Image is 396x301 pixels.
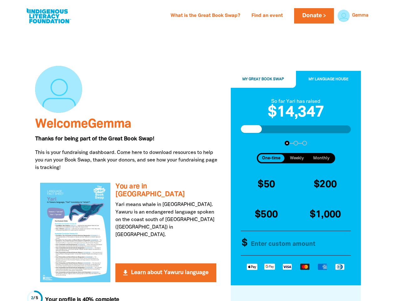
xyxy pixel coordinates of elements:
img: Visa logo [278,263,296,270]
a: What is the Great Book Swap? [167,11,244,21]
span: Welcome Gemma [35,119,131,130]
button: My Language House [296,71,361,88]
span: $200 [314,180,337,189]
span: $50 [258,180,275,189]
button: $500 [238,201,295,228]
a: Find an event [248,11,287,21]
button: $200 [297,171,354,198]
i: get_app [122,269,129,277]
button: One-time [258,154,285,162]
button: Navigate to step 1 of 3 to enter your donation amount [285,141,289,145]
div: Available payment methods [241,258,351,275]
img: You are in Yari house [40,183,111,282]
div: Donation frequency [257,153,335,163]
button: Navigate to step 2 of 3 to enter your details [293,141,298,145]
button: $1,000 [297,201,354,228]
input: Enter custom amount [245,231,353,255]
button: Weekly [286,154,308,162]
span: My Language House [309,77,348,81]
h2: $14,347 [241,105,351,120]
h3: You are in [GEOGRAPHIC_DATA] [115,183,216,198]
span: Monthly [313,156,330,160]
img: Apple Pay logo [243,263,261,270]
button: My Great Book Swap [231,71,296,88]
span: 2 [31,296,34,300]
button: Monthly [309,154,334,162]
span: $1,000 [310,210,341,219]
span: $500 [255,210,278,219]
span: Weekly [290,156,304,160]
span: Thanks for being part of the Great Book Swap! [35,136,154,141]
span: $ [239,231,247,255]
p: This is your fundraising dashboard. Come here to download resources to help you run your Book Swa... [35,149,221,172]
span: My Great Book Swap [242,77,284,81]
a: Gemma [352,13,368,18]
button: $50 [238,171,295,198]
a: Donate [294,8,334,24]
button: Navigate to step 3 of 3 to enter your payment details [302,141,307,145]
img: American Express logo [314,263,331,270]
img: Mastercard logo [296,263,314,270]
img: Diners Club logo [331,263,349,270]
span: One-time [262,156,280,160]
div: So far Yari has raised [241,98,351,105]
button: get_app Learn about Yawuru language [115,263,216,282]
img: Google Pay logo [261,263,278,270]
